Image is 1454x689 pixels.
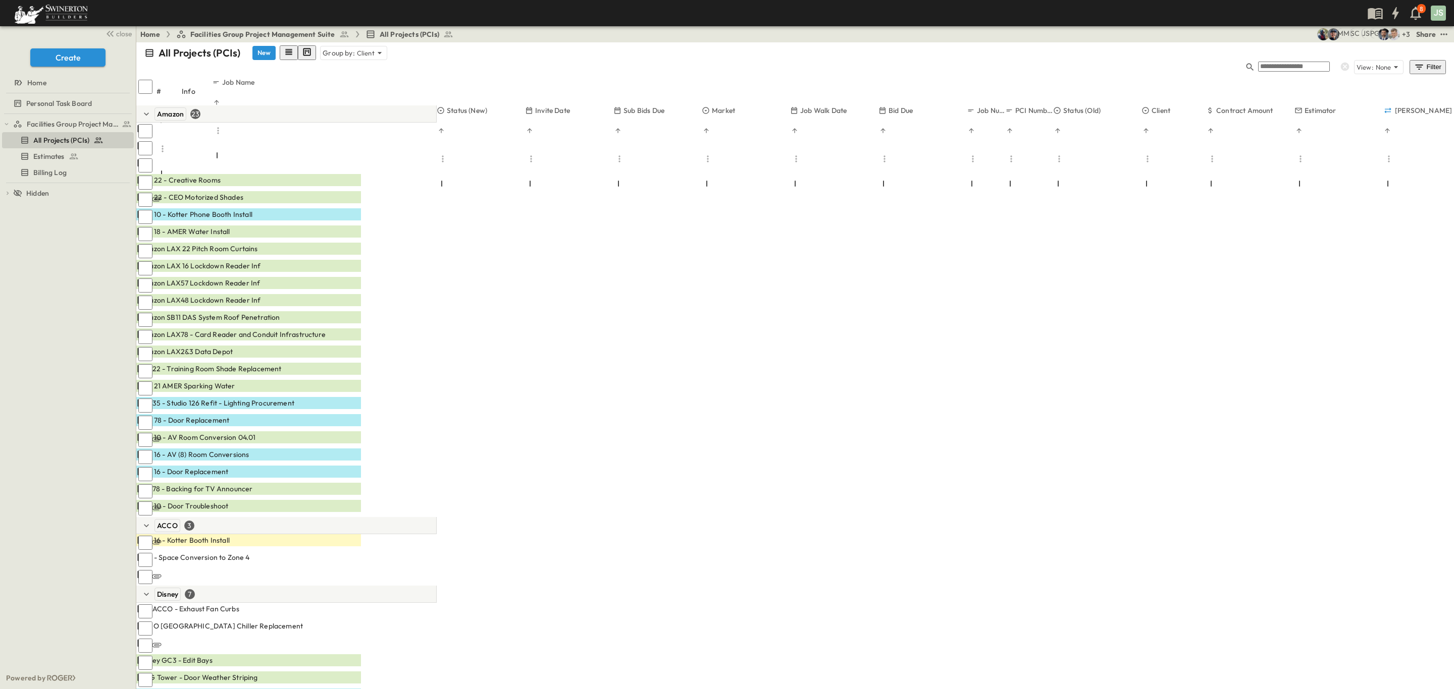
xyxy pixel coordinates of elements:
[27,78,46,88] span: Home
[138,432,256,442] span: LAX 10 - AV Room Conversion 04.01
[2,164,134,181] div: Billing Logtest
[138,536,152,550] input: Select row
[138,329,326,339] span: Amazon LAX78 - Card Reader and Conduit Infrastructure
[138,209,252,219] span: LAX 10 - Kotter Phone Booth Install
[138,621,152,636] input: Select row
[138,175,221,185] span: LAX 22 - Creative Rooms
[2,116,134,132] div: Facilities Group Project Management Suitetest
[138,655,213,665] span: Disney GC3 - Edit Bays
[252,46,276,60] button: New
[176,29,349,39] a: Facilities Group Project Management Suite
[138,450,152,464] input: Select row
[138,672,258,682] span: DMG Tower - Door Weather Striping
[1362,28,1370,38] div: Juan Sanchez (juan.sanchez@swinerton.com)
[138,673,152,687] input: Select row
[101,26,134,40] button: close
[138,278,152,293] input: Select row
[138,552,250,562] span: SB11 - Space Conversion to Zone 4
[26,98,92,108] span: Personal Task Board
[138,80,152,94] input: Select all rows
[138,278,260,288] span: Amazon LAX57 Lockdown Reader Inf
[2,95,134,111] div: Personal Task Boardtest
[138,553,152,567] input: Select row
[1388,28,1400,40] img: Aaron Anderson (aaron.anderson@swinerton.com)
[1430,5,1447,22] button: JS
[2,76,132,90] a: Home
[138,381,235,391] span: LAX 21 AMER Sparking Water
[357,48,375,58] p: Client
[138,261,261,271] span: Amazon LAX 16 Lockdown Reader Inf
[26,188,49,198] span: Hidden
[138,124,152,138] input: Select row
[140,29,160,39] a: Home
[138,381,152,395] input: Select row
[138,176,152,190] input: Select row
[157,77,182,105] div: #
[138,416,152,430] input: Select row
[157,109,184,119] span: Amazon
[2,165,132,180] a: Billing Log
[138,244,152,258] input: Select row
[280,45,298,60] button: row view
[1357,63,1374,72] p: View:
[1438,28,1450,40] button: test
[138,210,152,224] input: Select row
[138,295,261,305] span: Amazon LAX48 Lockdown Reader Inf
[1416,29,1436,39] div: Share
[380,29,439,39] span: All Projects (PCIs)
[182,77,212,105] div: Info
[1350,28,1360,38] div: Sebastian Canal (sebastian.canal@swinerton.com)
[190,109,200,119] div: 23
[1327,28,1339,40] img: Mark Sotelo (mark.sotelo@swinerton.com)
[12,3,90,24] img: 6c363589ada0b36f064d841b69d3a419a338230e66bb0a533688fa5cc3e9e735.png
[138,501,228,511] span: LAX 10 - Door Troubleshoot
[138,501,152,515] input: Select row
[1337,28,1349,38] div: Monique Magallon (monique.magallon@swinerton.com)
[185,589,195,599] div: 7
[138,604,239,614] span: UCI ACCO - Exhaust Fan Curbs
[157,521,178,530] span: ACCO
[138,313,152,327] input: Select row
[138,398,152,413] input: Select row
[138,330,152,344] input: Select row
[13,117,132,131] a: Facilities Group Project Management Suite
[280,45,316,60] div: table view
[1414,62,1442,73] div: Filter
[138,467,228,477] span: LAX 16 - Door Replacement
[1370,28,1380,38] div: Pat Gil (pgil@swinerton.com)
[2,148,134,164] div: Estimatestest
[138,158,152,173] input: Select row
[138,364,152,378] input: Select row
[323,48,355,58] p: Group by:
[159,46,240,60] p: All Projects (PCIs)
[138,449,249,460] span: LAX 16 - AV (8) Room Conversions
[138,656,152,670] input: Select row
[33,167,67,178] span: Billing Log
[140,29,459,39] nav: breadcrumbs
[157,590,178,599] span: Disney
[138,621,303,631] span: ACCO [GEOGRAPHIC_DATA] Chiller Replacement
[138,244,258,254] span: Amazon LAX 22 Pitch Room Curtains
[138,141,152,155] input: Select row
[138,570,152,584] input: Select row
[184,521,194,531] div: 3
[1431,6,1446,21] div: JS
[33,135,89,145] span: All Projects (PCIs)
[138,261,152,275] input: Select row
[2,149,132,163] a: Estimates
[30,48,106,67] button: Create
[138,535,230,545] span: LAX 16 - Kotter Booth Install
[138,226,230,237] span: LAX 18 - AMER Water Install
[2,133,132,147] a: All Projects (PCIs)
[1410,60,1446,74] button: Filter
[138,312,280,322] span: Amazon SB11 DAS System Roof Penetration
[116,29,132,39] span: close
[138,296,152,310] input: Select row
[298,45,316,60] button: kanban view
[1420,5,1423,13] p: 8
[366,29,453,39] a: All Projects (PCIs)
[138,347,152,361] input: Select row
[190,29,335,39] span: Facilities Group Project Management Suite
[138,193,152,207] input: Select row
[138,467,152,481] input: Select row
